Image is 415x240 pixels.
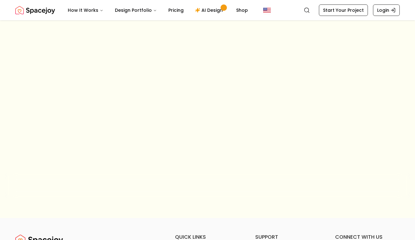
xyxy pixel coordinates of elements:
[110,4,162,17] button: Design Portfolio
[15,4,55,17] img: Spacejoy Logo
[190,4,230,17] a: AI Design
[15,4,55,17] a: Spacejoy
[263,6,271,14] img: United States
[231,4,253,17] a: Shop
[63,4,109,17] button: How It Works
[319,4,368,16] a: Start Your Project
[63,4,253,17] nav: Main
[373,4,400,16] a: Login
[163,4,189,17] a: Pricing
